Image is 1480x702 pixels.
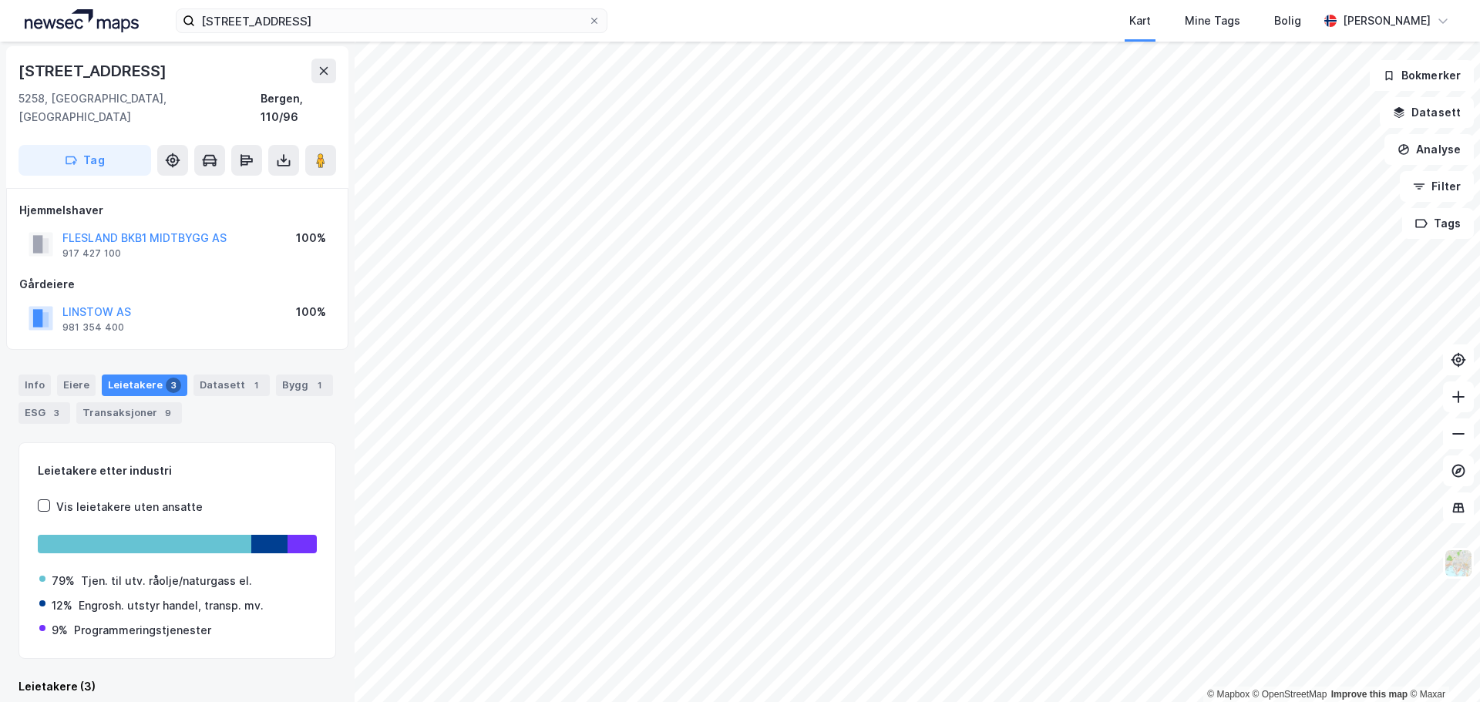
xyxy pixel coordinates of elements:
[18,89,261,126] div: 5258, [GEOGRAPHIC_DATA], [GEOGRAPHIC_DATA]
[49,405,64,421] div: 3
[1444,549,1473,578] img: Z
[52,596,72,615] div: 12%
[1384,134,1474,165] button: Analyse
[1253,689,1327,700] a: OpenStreetMap
[195,9,588,32] input: Søk på adresse, matrikkel, gårdeiere, leietakere eller personer
[193,375,270,396] div: Datasett
[79,596,264,615] div: Engrosh. utstyr handel, transp. mv.
[1370,60,1474,91] button: Bokmerker
[18,145,151,176] button: Tag
[52,621,68,640] div: 9%
[1185,12,1240,30] div: Mine Tags
[38,462,317,480] div: Leietakere etter industri
[62,247,121,260] div: 917 427 100
[18,677,336,696] div: Leietakere (3)
[74,621,211,640] div: Programmeringstjenester
[1403,628,1480,702] iframe: Chat Widget
[19,201,335,220] div: Hjemmelshaver
[1331,689,1408,700] a: Improve this map
[1400,171,1474,202] button: Filter
[1380,97,1474,128] button: Datasett
[296,303,326,321] div: 100%
[25,9,139,32] img: logo.a4113a55bc3d86da70a041830d287a7e.svg
[311,378,327,393] div: 1
[52,572,75,590] div: 79%
[166,378,181,393] div: 3
[160,405,176,421] div: 9
[18,375,51,396] div: Info
[19,275,335,294] div: Gårdeiere
[1403,628,1480,702] div: Kontrollprogram for chat
[1274,12,1301,30] div: Bolig
[276,375,333,396] div: Bygg
[261,89,336,126] div: Bergen, 110/96
[57,375,96,396] div: Eiere
[81,572,252,590] div: Tjen. til utv. råolje/naturgass el.
[296,229,326,247] div: 100%
[248,378,264,393] div: 1
[56,498,203,516] div: Vis leietakere uten ansatte
[1129,12,1151,30] div: Kart
[102,375,187,396] div: Leietakere
[76,402,182,424] div: Transaksjoner
[1207,689,1250,700] a: Mapbox
[1402,208,1474,239] button: Tags
[18,59,170,83] div: [STREET_ADDRESS]
[62,321,124,334] div: 981 354 400
[1343,12,1431,30] div: [PERSON_NAME]
[18,402,70,424] div: ESG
